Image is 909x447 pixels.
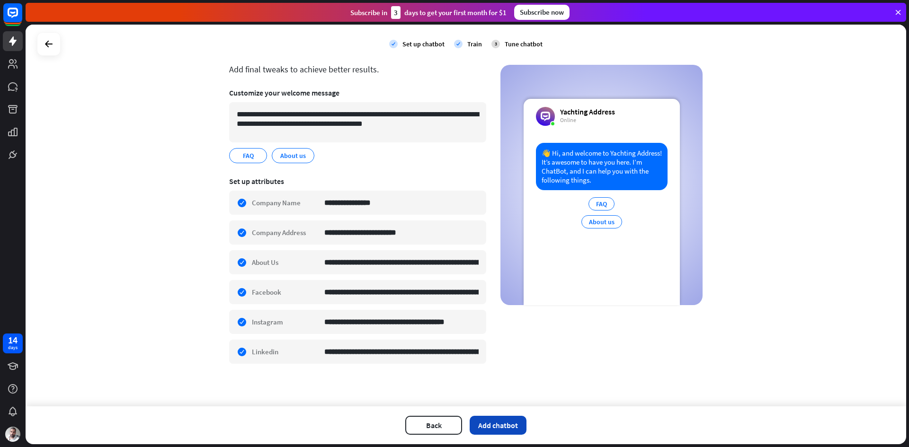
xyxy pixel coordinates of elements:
div: Train [467,40,482,48]
div: 3 [391,6,401,19]
button: Open LiveChat chat widget [8,4,36,32]
div: 3 [491,40,500,48]
button: Add chatbot [470,416,526,435]
div: About us [581,215,622,228]
div: Subscribe now [514,5,570,20]
div: Yachting Address [560,107,615,116]
a: 14 days [3,333,23,353]
div: Customize your welcome message [229,88,486,97]
i: check [389,40,398,48]
div: Set up chatbot [402,40,445,48]
div: Tune chatbot [505,40,543,48]
div: Set up attributes [229,176,486,186]
div: days [8,344,18,351]
div: 👋 Hi, and welcome to Yachting Address! It’s awesome to have you here. I’m ChatBot, and I can help... [536,143,668,190]
span: FAQ [242,150,255,161]
div: 14 [8,336,18,344]
div: Subscribe in days to get your first month for $1 [350,6,507,19]
button: Back [405,416,462,435]
div: FAQ [588,197,615,210]
div: Add final tweaks to achieve better results. [229,64,486,75]
i: check [454,40,463,48]
div: Online [560,116,615,124]
span: About us [279,150,307,161]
